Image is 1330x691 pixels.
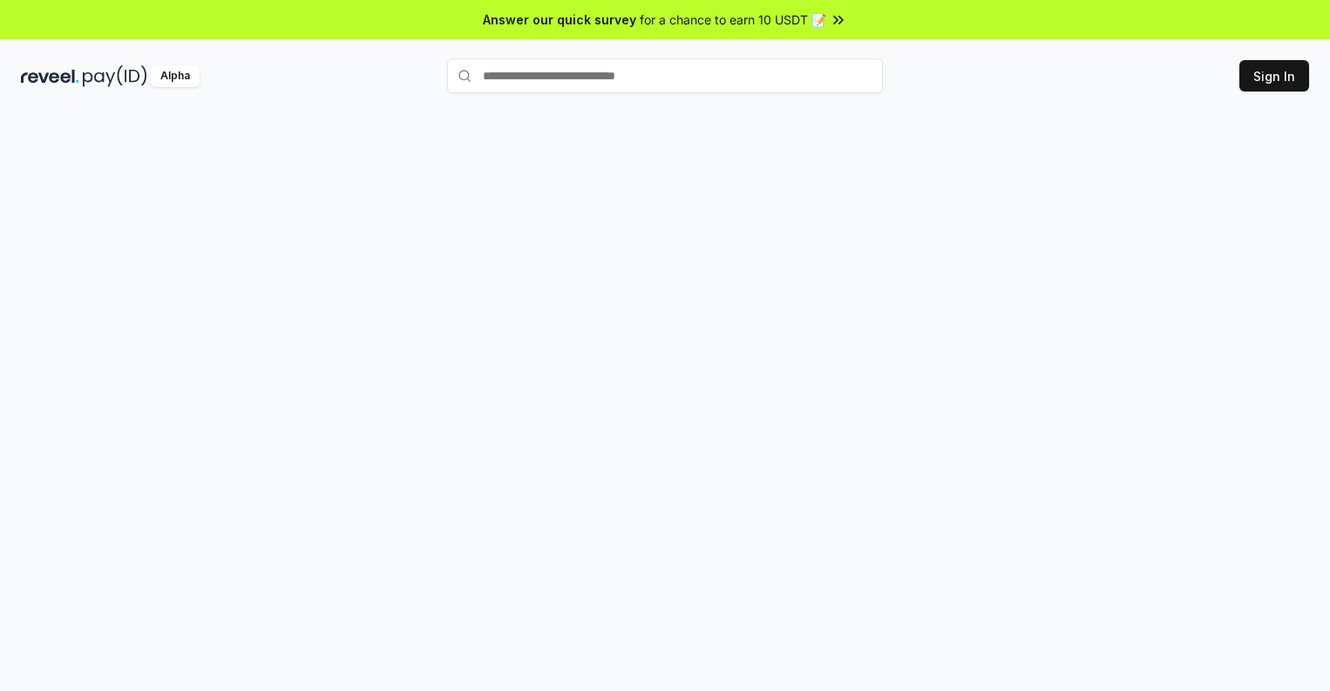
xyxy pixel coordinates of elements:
[1239,60,1309,91] button: Sign In
[483,10,636,29] span: Answer our quick survey
[83,65,147,87] img: pay_id
[640,10,826,29] span: for a chance to earn 10 USDT 📝
[151,65,200,87] div: Alpha
[21,65,79,87] img: reveel_dark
